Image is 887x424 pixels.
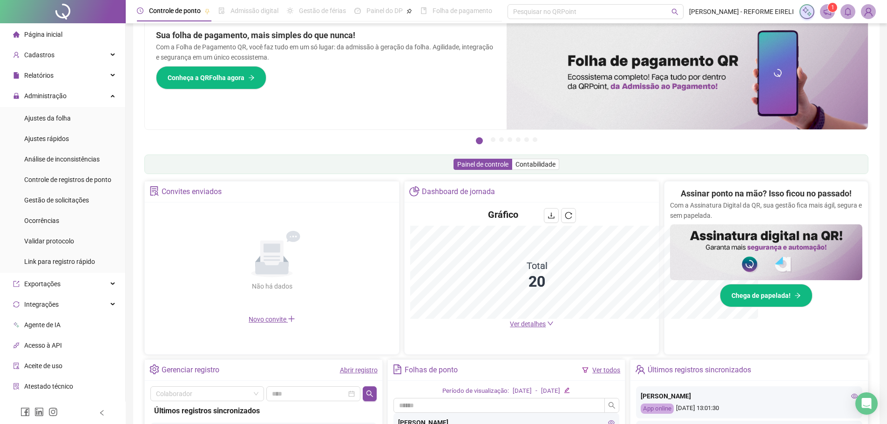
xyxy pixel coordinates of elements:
[24,155,100,163] span: Análise de inconsistências
[13,301,20,308] span: sync
[510,320,546,328] span: Ver detalhes
[409,186,419,196] span: pie-chart
[13,72,20,79] span: file
[861,5,875,19] img: 70416
[204,8,210,14] span: pushpin
[24,342,62,349] span: Acesso à API
[287,7,293,14] span: sun
[831,4,834,11] span: 1
[855,392,878,415] div: Open Intercom Messenger
[671,8,678,15] span: search
[393,364,402,374] span: file-text
[13,52,20,58] span: user-add
[648,362,751,378] div: Últimos registros sincronizados
[24,135,69,142] span: Ajustes rápidos
[513,386,532,396] div: [DATE]
[230,7,278,14] span: Admissão digital
[24,280,61,288] span: Exportações
[13,383,20,390] span: solution
[524,137,529,142] button: 6
[366,390,373,397] span: search
[510,320,554,328] a: Ver detalhes down
[162,184,222,200] div: Convites enviados
[547,320,554,327] span: down
[24,383,73,390] span: Atestado técnico
[24,217,59,224] span: Ocorrências
[491,137,495,142] button: 2
[24,114,71,122] span: Ajustes da folha
[24,362,62,370] span: Aceite de uso
[548,212,555,219] span: download
[823,7,832,16] span: notification
[249,316,295,323] span: Novo convite
[541,386,560,396] div: [DATE]
[248,74,255,81] span: arrow-right
[564,387,570,393] span: edit
[844,7,852,16] span: bell
[731,290,791,301] span: Chega de papelada!
[794,292,801,299] span: arrow-right
[218,7,225,14] span: file-done
[533,137,537,142] button: 7
[229,281,315,291] div: Não há dados
[608,402,616,409] span: search
[582,367,589,373] span: filter
[149,186,159,196] span: solution
[13,93,20,99] span: lock
[340,366,378,374] a: Abrir registro
[24,321,61,329] span: Agente de IA
[499,137,504,142] button: 3
[34,407,44,417] span: linkedin
[168,73,244,83] span: Conheça a QRFolha agora
[670,224,862,280] img: banner%2F02c71560-61a6-44d4-94b9-c8ab97240462.png
[288,315,295,323] span: plus
[420,7,427,14] span: book
[641,404,674,414] div: App online
[508,137,512,142] button: 4
[299,7,346,14] span: Gestão de férias
[516,137,521,142] button: 5
[641,391,858,401] div: [PERSON_NAME]
[507,18,868,129] img: banner%2F8d14a306-6205-4263-8e5b-06e9a85ad873.png
[99,410,105,416] span: left
[24,92,67,100] span: Administração
[149,7,201,14] span: Controle de ponto
[24,258,95,265] span: Link para registro rápido
[488,208,518,221] h4: Gráfico
[828,3,837,12] sup: 1
[24,72,54,79] span: Relatórios
[476,137,483,144] button: 1
[154,405,373,417] div: Últimos registros sincronizados
[354,7,361,14] span: dashboard
[720,284,813,307] button: Chega de papelada!
[515,161,555,168] span: Contabilidade
[422,184,495,200] div: Dashboard de jornada
[13,281,20,287] span: export
[24,196,89,204] span: Gestão de solicitações
[156,66,266,89] button: Conheça a QRFolha agora
[635,364,645,374] span: team
[681,187,852,200] h2: Assinar ponto na mão? Isso ficou no passado!
[24,51,54,59] span: Cadastros
[366,7,403,14] span: Painel do DP
[457,161,508,168] span: Painel de controle
[689,7,794,17] span: [PERSON_NAME] - REFORME EIRELI
[535,386,537,396] div: -
[405,362,458,378] div: Folhas de ponto
[149,364,159,374] span: setting
[13,31,20,38] span: home
[156,42,495,62] p: Com a Folha de Pagamento QR, você faz tudo em um só lugar: da admissão à geração da folha. Agilid...
[442,386,509,396] div: Período de visualização:
[592,366,620,374] a: Ver todos
[137,7,143,14] span: clock-circle
[802,7,812,17] img: sparkle-icon.fc2bf0ac1784a2077858766a79e2daf3.svg
[13,363,20,369] span: audit
[20,407,30,417] span: facebook
[162,362,219,378] div: Gerenciar registro
[156,29,495,42] h2: Sua folha de pagamento, mais simples do que nunca!
[433,7,492,14] span: Folha de pagamento
[851,393,858,399] span: eye
[24,31,62,38] span: Página inicial
[13,342,20,349] span: api
[24,301,59,308] span: Integrações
